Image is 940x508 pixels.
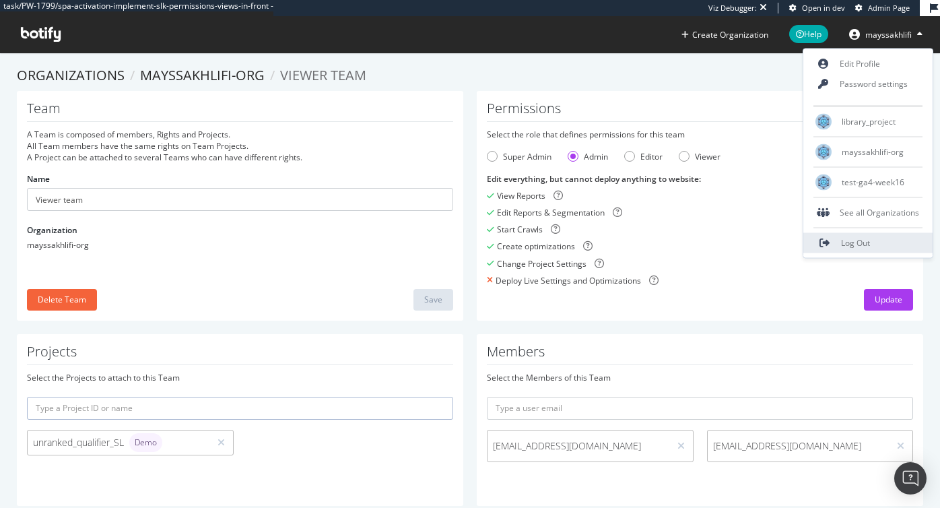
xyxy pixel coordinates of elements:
[815,174,832,191] img: test-ga4-week16
[838,24,933,45] button: mayssakhlifi
[681,28,769,41] button: Create Organization
[802,3,845,13] span: Open in dev
[865,29,912,40] span: mayssakhlifi
[708,3,757,13] div: Viz Debugger:
[868,3,910,13] span: Admin Page
[803,74,933,94] a: Password settings
[815,114,832,130] img: library_project
[789,25,828,43] span: Help
[842,146,904,158] span: mayssakhlifi-org
[855,3,910,13] a: Admin Page
[815,144,832,160] img: mayssakhlifi-org
[789,3,845,13] a: Open in dev
[803,203,933,223] div: See all Organizations
[803,233,933,253] a: Log Out
[842,116,896,127] span: library_project
[842,177,904,188] span: test-ga4-week16
[803,54,933,74] a: Edit Profile
[841,237,870,249] span: Log Out
[894,462,927,495] div: Open Intercom Messenger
